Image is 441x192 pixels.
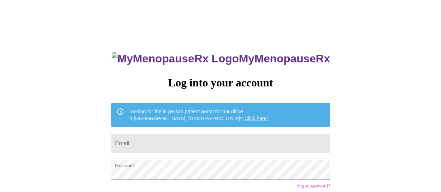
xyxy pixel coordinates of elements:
[111,76,330,89] h3: Log into your account
[244,116,268,121] a: Click here!
[112,52,330,65] h3: MyMenopauseRx
[112,52,239,65] img: MyMenopauseRx Logo
[295,183,330,189] a: Forgot password?
[128,105,268,125] div: Looking for the in person patient portal for our office in [GEOGRAPHIC_DATA], [GEOGRAPHIC_DATA]?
